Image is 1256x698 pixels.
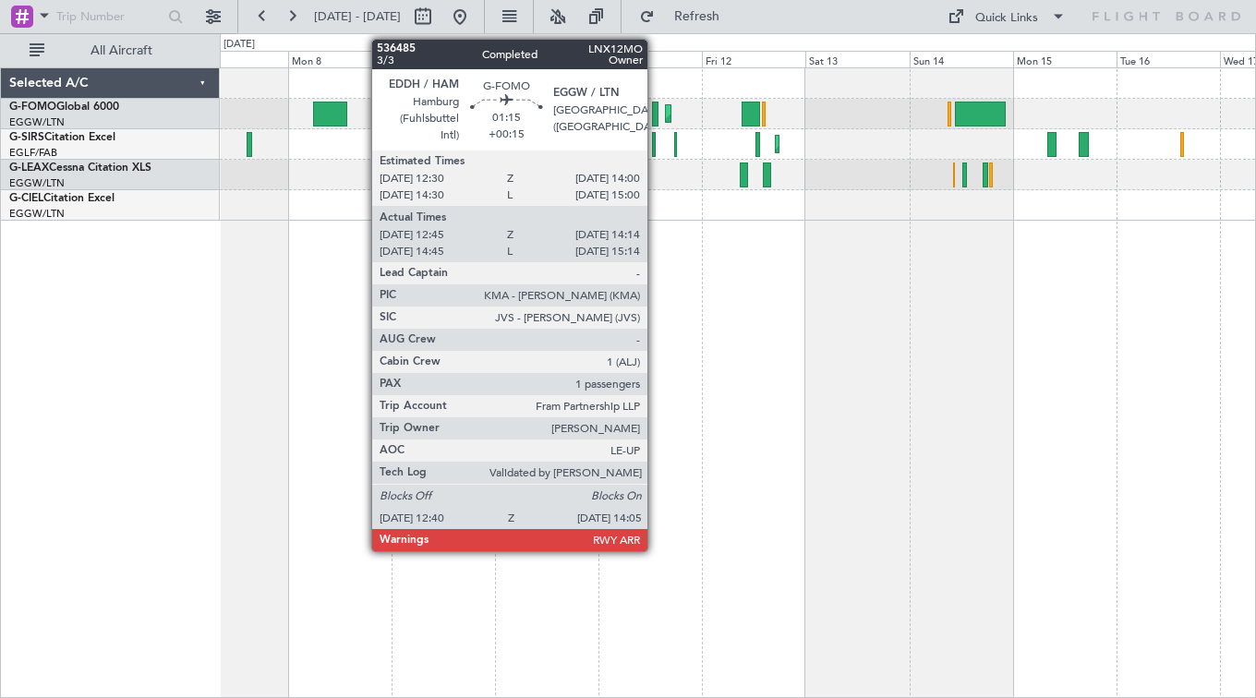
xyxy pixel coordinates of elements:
[288,51,392,67] div: Mon 8
[9,193,43,204] span: G-CIEL
[9,132,115,143] a: G-SIRSCitation Excel
[392,51,495,67] div: Tue 9
[975,9,1038,28] div: Quick Links
[56,3,163,30] input: Trip Number
[9,102,56,113] span: G-FOMO
[1013,51,1117,67] div: Mon 15
[9,146,57,160] a: EGLF/FAB
[495,51,598,67] div: Wed 10
[20,36,200,66] button: All Aircraft
[631,2,742,31] button: Refresh
[658,10,736,23] span: Refresh
[9,176,65,190] a: EGGW/LTN
[9,162,151,174] a: G-LEAXCessna Citation XLS
[598,51,702,67] div: Thu 11
[670,100,961,127] div: Planned Maint [GEOGRAPHIC_DATA] ([GEOGRAPHIC_DATA])
[577,161,868,188] div: Planned Maint [GEOGRAPHIC_DATA] ([GEOGRAPHIC_DATA])
[9,193,115,204] a: G-CIELCitation Excel
[805,51,909,67] div: Sat 13
[223,37,255,53] div: [DATE]
[9,115,65,129] a: EGGW/LTN
[910,51,1013,67] div: Sun 14
[185,51,288,67] div: Sun 7
[547,130,687,158] div: AOG Maint [PERSON_NAME]
[48,44,195,57] span: All Aircraft
[9,162,49,174] span: G-LEAX
[1117,51,1220,67] div: Tue 16
[702,51,805,67] div: Fri 12
[9,132,44,143] span: G-SIRS
[9,207,65,221] a: EGGW/LTN
[314,8,401,25] span: [DATE] - [DATE]
[938,2,1075,31] button: Quick Links
[9,102,119,113] a: G-FOMOGlobal 6000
